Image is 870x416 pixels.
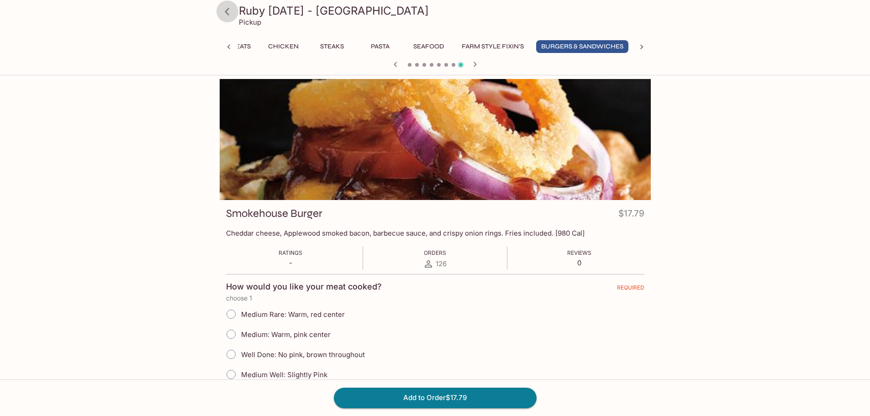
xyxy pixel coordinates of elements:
p: choose 1 [226,295,644,302]
span: Reviews [567,249,591,256]
span: REQUIRED [617,284,644,295]
span: Medium Rare: Warm, red center [241,310,345,319]
span: Orders [424,249,446,256]
button: Add to Order$17.79 [334,388,537,408]
p: 0 [567,258,591,267]
h3: Ruby [DATE] - [GEOGRAPHIC_DATA] [239,4,647,18]
button: Chicken [263,40,304,53]
p: Cheddar cheese, Applewood smoked bacon, barbecue sauce, and crispy onion rings. Fries included. [... [226,229,644,237]
div: Smokehouse Burger [220,79,651,200]
h4: How would you like your meat cooked? [226,282,382,292]
p: Pickup [239,18,261,26]
button: Pasta [360,40,401,53]
span: Ratings [279,249,302,256]
button: Steaks [311,40,353,53]
h3: Smokehouse Burger [226,206,322,221]
span: 126 [436,259,447,268]
span: Medium Well: Slightly Pink [241,370,327,379]
span: Medium: Warm, pink center [241,330,331,339]
p: - [279,258,302,267]
button: Farm Style Fixin's [457,40,529,53]
button: Seafood [408,40,449,53]
button: Burgers & Sandwiches [536,40,628,53]
span: Well Done: No pink, brown throughout [241,350,365,359]
h4: $17.79 [618,206,644,224]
